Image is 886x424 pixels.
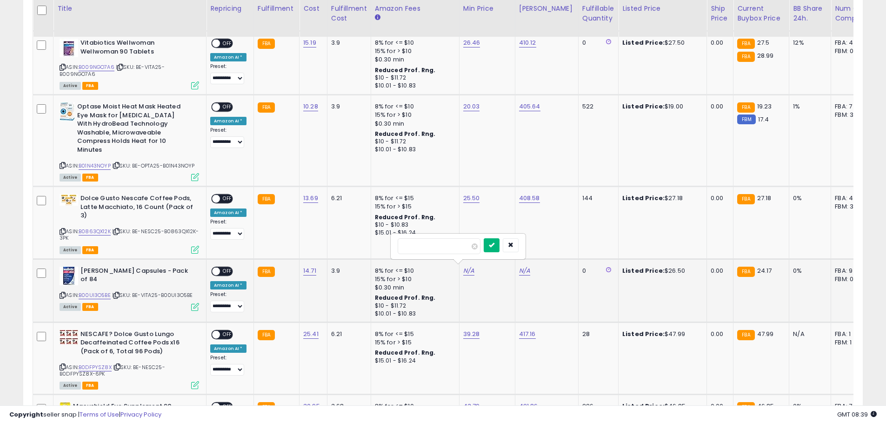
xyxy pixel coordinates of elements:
div: 3.9 [331,102,364,111]
div: 15% for > $10 [375,275,452,283]
small: FBA [258,102,275,113]
div: 0.00 [711,39,726,47]
div: Fulfillment [258,4,295,13]
a: 410.12 [519,38,536,47]
div: ASIN: [60,194,199,253]
div: Amazon Fees [375,4,455,13]
div: seller snap | | [9,411,161,419]
small: Amazon Fees. [375,13,380,22]
a: 10.28 [303,102,318,111]
a: 417.16 [519,330,536,339]
div: FBM: 3 [835,111,866,119]
small: FBA [737,52,754,62]
small: FBA [258,194,275,204]
span: FBA [82,82,98,90]
span: 27.18 [757,194,772,202]
div: 12% [793,39,824,47]
div: FBA: 9 [835,267,866,275]
div: $10.01 - $10.83 [375,146,452,154]
div: $10 - $11.72 [375,138,452,146]
img: 51POy57WeRL._SL40_.jpg [60,102,75,121]
div: Fulfillment Cost [331,4,367,23]
div: Ship Price [711,4,729,23]
strong: Copyright [9,410,43,419]
div: 6.21 [331,330,364,338]
b: Listed Price: [622,266,665,275]
b: Listed Price: [622,330,665,338]
a: B00UI3O5BE [79,291,111,299]
small: FBA [258,39,275,49]
div: 15% for > $15 [375,338,452,347]
div: Preset: [210,219,246,240]
div: ASIN: [60,39,199,88]
div: Amazon AI * [210,53,246,61]
a: 39.28 [463,330,480,339]
div: $15.01 - $16.24 [375,357,452,365]
a: N/A [463,266,474,276]
div: 3.9 [331,267,364,275]
span: OFF [220,330,235,338]
img: 41VuR5qrnjL._SL40_.jpg [60,194,78,206]
span: 28.99 [757,51,774,60]
a: 14.71 [303,266,316,276]
div: FBA: 1 [835,330,866,338]
div: $26.50 [622,267,699,275]
div: Preset: [210,291,246,312]
div: $10.01 - $10.83 [375,82,452,90]
div: $19.00 [622,102,699,111]
div: Preset: [210,127,246,148]
div: Preset: [210,63,246,84]
div: Cost [303,4,323,13]
span: 24.17 [757,266,772,275]
div: 0.00 [711,102,726,111]
small: FBA [737,102,754,113]
div: Min Price [463,4,511,13]
div: 0.00 [711,267,726,275]
div: $0.30 min [375,283,452,292]
span: | SKU: BE-VITA25-B009NGO7A6 [60,63,165,77]
span: All listings currently available for purchase on Amazon [60,246,81,254]
a: Privacy Policy [120,410,161,419]
span: | SKU: BE-OPTA25-B01N43NOYP [112,162,195,169]
div: FBM: 0 [835,275,866,283]
div: Preset: [210,355,246,376]
div: Amazon AI * [210,117,246,125]
a: B01N43NOYP [79,162,111,170]
span: | SKU: BE-VITA25-B00UI3O5BE [112,291,193,299]
b: [PERSON_NAME] Capsules - Pack of 84 [80,267,193,286]
b: Vitabiotics Wellwoman Wellwoman 90 Tablets [80,39,193,58]
div: 8% for <= $10 [375,39,452,47]
div: Num of Comp. [835,4,869,23]
a: 13.69 [303,194,318,203]
a: Terms of Use [80,410,119,419]
div: FBA: 7 [835,102,866,111]
div: 1% [793,102,824,111]
div: Amazon AI * [210,344,246,353]
img: 41WQ9LMVU6L._SL40_.jpg [60,330,78,345]
a: B009NGO7A6 [79,63,114,71]
span: 47.99 [757,330,774,338]
div: Amazon AI * [210,209,246,217]
div: 0.00 [711,330,726,338]
span: 27.5 [757,38,770,47]
div: $15.01 - $16.24 [375,229,452,237]
div: FBM: 0 [835,47,866,55]
img: 41M8Xr9lAfL._SL40_.jpg [60,267,78,285]
span: 2025-10-8 08:39 GMT [837,410,877,419]
div: $10 - $10.83 [375,221,452,229]
span: All listings currently available for purchase on Amazon [60,303,81,311]
span: 17.4 [758,115,769,124]
div: Fulfillable Quantity [582,4,614,23]
b: Reduced Prof. Rng. [375,66,436,74]
small: FBA [258,267,275,277]
small: FBA [737,39,754,49]
div: 0.00 [711,194,726,202]
a: 408.58 [519,194,540,203]
small: FBA [737,330,754,340]
div: BB Share 24h. [793,4,827,23]
div: $10 - $11.72 [375,74,452,82]
span: All listings currently available for purchase on Amazon [60,174,81,182]
div: 15% for > $15 [375,202,452,211]
a: 25.41 [303,330,319,339]
b: Reduced Prof. Rng. [375,349,436,357]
